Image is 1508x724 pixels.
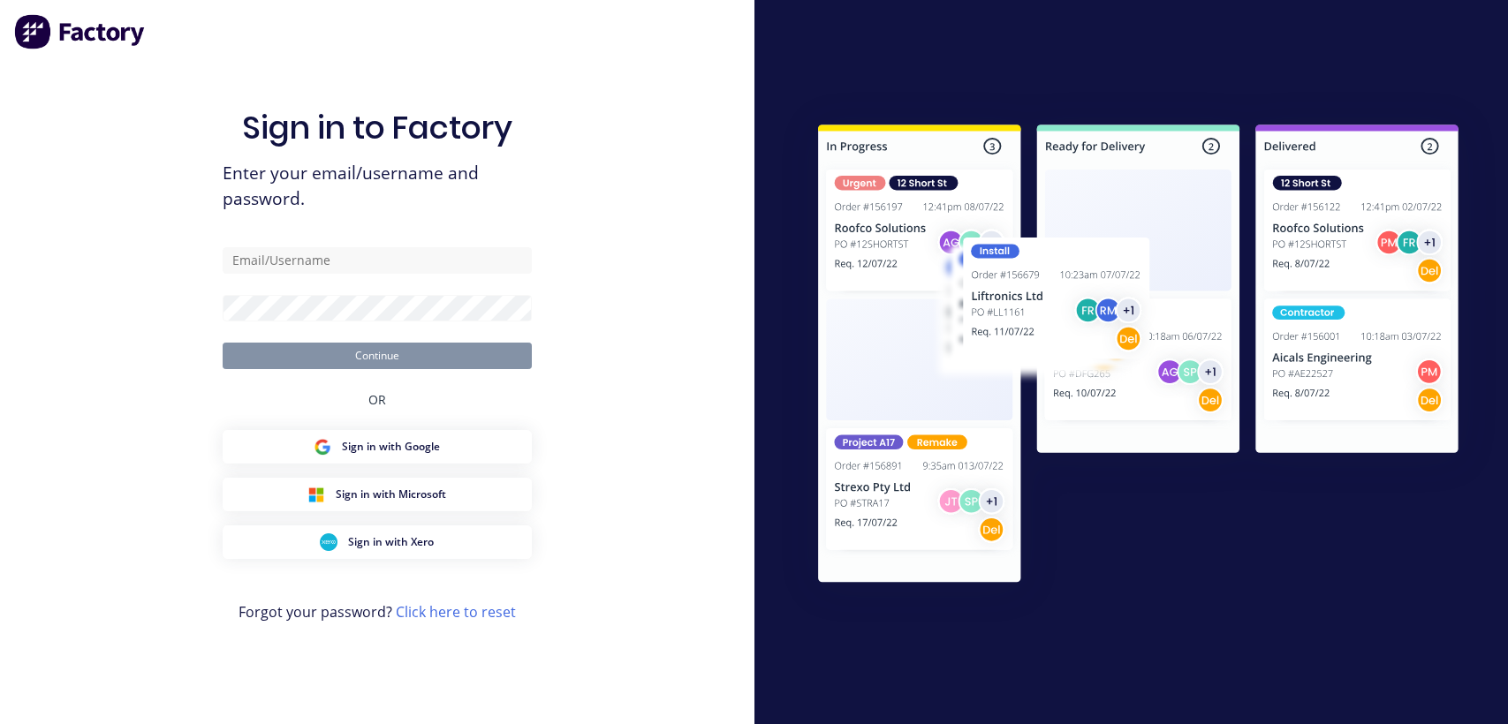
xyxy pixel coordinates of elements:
input: Email/Username [223,247,532,274]
img: Xero Sign in [320,533,337,551]
h1: Sign in to Factory [242,109,512,147]
span: Sign in with Google [342,439,440,455]
div: OR [368,369,386,430]
button: Microsoft Sign inSign in with Microsoft [223,478,532,511]
span: Enter your email/username and password. [223,161,532,212]
img: Google Sign in [314,438,331,456]
span: Sign in with Xero [348,534,434,550]
button: Google Sign inSign in with Google [223,430,532,464]
img: Microsoft Sign in [307,486,325,503]
button: Xero Sign inSign in with Xero [223,525,532,559]
span: Forgot your password? [239,601,516,622]
span: Sign in with Microsoft [336,486,446,502]
a: Click here to reset [396,602,516,622]
button: Continue [223,343,532,369]
img: Sign in [779,89,1497,624]
img: Factory [14,14,147,49]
